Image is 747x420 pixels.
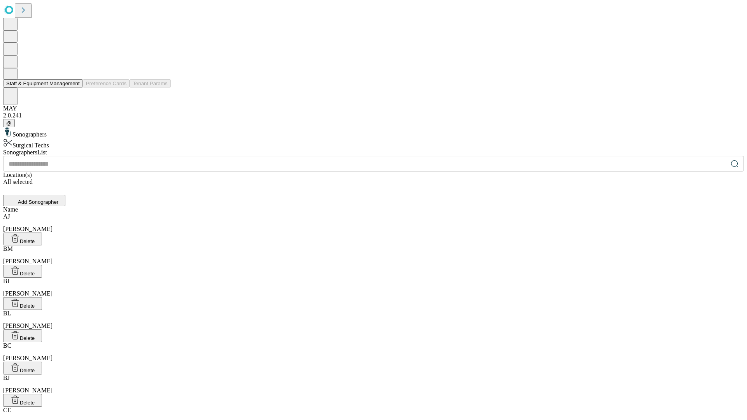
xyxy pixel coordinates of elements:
[20,238,35,244] span: Delete
[3,374,10,381] span: BJ
[3,310,744,329] div: [PERSON_NAME]
[3,213,10,220] span: AJ
[20,335,35,341] span: Delete
[3,127,744,138] div: Sonographers
[20,367,35,373] span: Delete
[3,245,13,252] span: BM
[3,310,11,317] span: BL
[3,362,42,374] button: Delete
[3,278,9,284] span: BI
[3,138,744,149] div: Surgical Techs
[20,303,35,309] span: Delete
[3,112,744,119] div: 2.0.241
[3,195,65,206] button: Add Sonographer
[3,342,11,349] span: BC
[3,394,42,407] button: Delete
[3,149,744,156] div: Sonographers List
[3,119,15,127] button: @
[3,79,83,87] button: Staff & Equipment Management
[3,245,744,265] div: [PERSON_NAME]
[3,105,744,112] div: MAY
[3,233,42,245] button: Delete
[3,171,32,178] span: Location(s)
[20,271,35,276] span: Delete
[130,79,171,87] button: Tenant Params
[18,199,58,205] span: Add Sonographer
[3,265,42,278] button: Delete
[3,297,42,310] button: Delete
[83,79,130,87] button: Preference Cards
[20,400,35,406] span: Delete
[3,213,744,233] div: [PERSON_NAME]
[3,206,744,213] div: Name
[3,342,744,362] div: [PERSON_NAME]
[3,178,744,185] div: All selected
[3,278,744,297] div: [PERSON_NAME]
[6,120,12,126] span: @
[3,374,744,394] div: [PERSON_NAME]
[3,407,11,413] span: CE
[3,329,42,342] button: Delete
